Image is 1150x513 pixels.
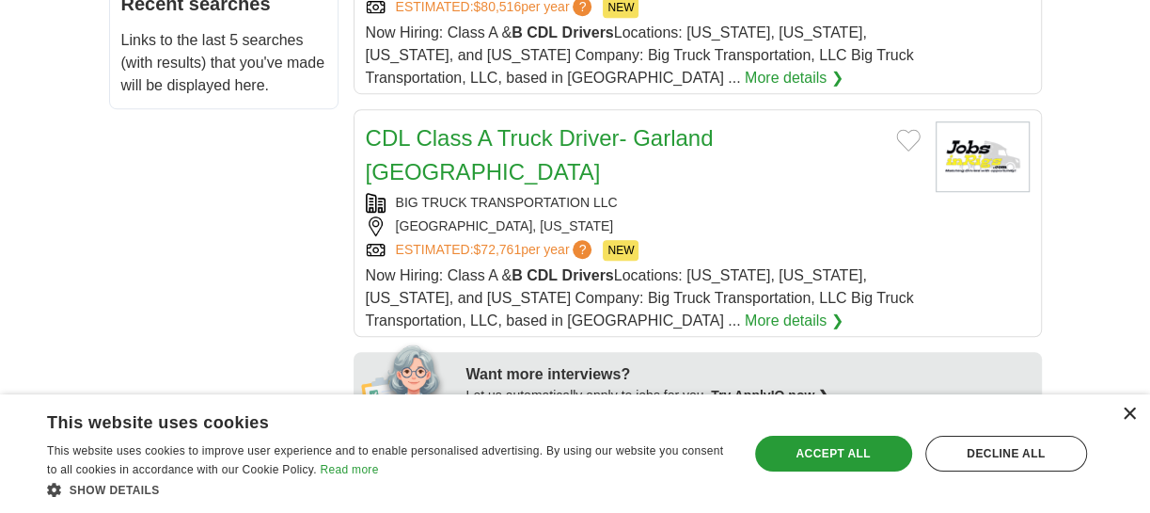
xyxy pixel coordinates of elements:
[47,444,723,476] span: This website uses cookies to improve user experience and to enable personalised advertising. By u...
[396,240,596,261] a: ESTIMATED:$72,761per year?
[745,310,843,332] a: More details ❯
[745,67,843,89] a: More details ❯
[366,267,914,329] span: Now Hiring: Class A & Locations: [US_STATE], [US_STATE], [US_STATE], and [US_STATE] Company: Big ...
[366,193,921,213] div: BIG TRUCK TRANSPORTATION LLC
[936,121,1030,192] img: Company logo
[711,388,829,403] a: Try ApplyIQ now ❯
[47,406,680,434] div: This website uses cookies
[527,24,558,40] strong: CDL
[512,24,523,40] strong: B
[1122,408,1136,422] div: Close
[573,240,591,259] span: ?
[466,363,1031,386] div: Want more interviews?
[512,267,523,283] strong: B
[70,484,160,497] span: Show details
[896,129,921,152] button: Add to favorite jobs
[466,386,1031,406] div: Let us automatically apply to jobs for you.
[603,240,638,261] span: NEW
[366,24,914,86] span: Now Hiring: Class A & Locations: [US_STATE], [US_STATE], [US_STATE], and [US_STATE] Company: Big ...
[473,242,521,257] span: $72,761
[366,216,921,236] div: [GEOGRAPHIC_DATA], [US_STATE]
[561,267,613,283] strong: Drivers
[361,342,452,417] img: apply-iq-scientist.png
[47,480,727,499] div: Show details
[366,125,714,184] a: CDL Class A Truck Driver- Garland [GEOGRAPHIC_DATA]
[561,24,613,40] strong: Drivers
[320,463,378,476] a: Read more, opens a new window
[527,267,558,283] strong: CDL
[755,436,912,472] div: Accept all
[121,29,326,97] p: Links to the last 5 searches (with results) that you've made will be displayed here.
[925,436,1088,472] div: Decline all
